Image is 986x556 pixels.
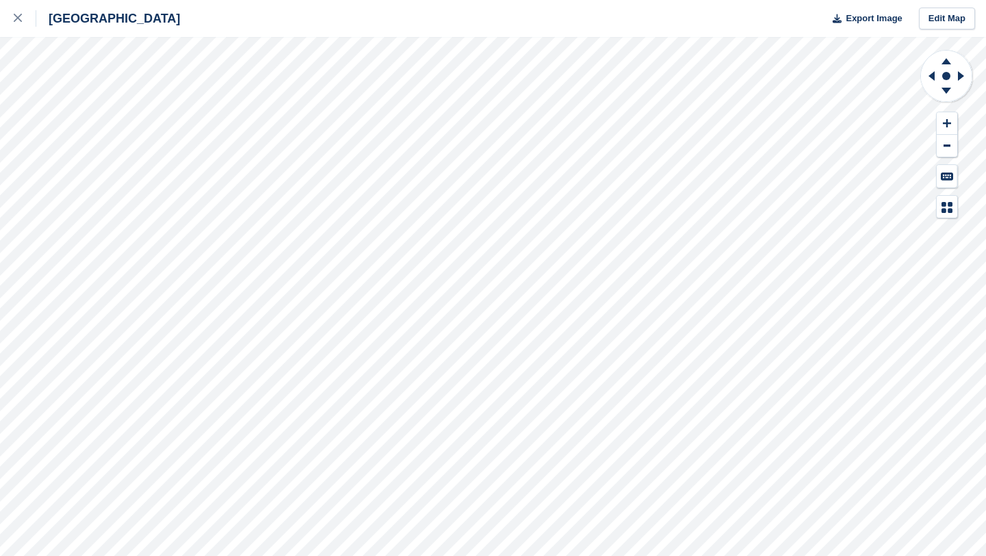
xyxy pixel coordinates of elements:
button: Export Image [824,8,902,30]
div: [GEOGRAPHIC_DATA] [36,10,180,27]
button: Zoom In [937,112,957,135]
span: Export Image [846,12,902,25]
button: Keyboard Shortcuts [937,165,957,188]
button: Zoom Out [937,135,957,157]
a: Edit Map [919,8,975,30]
button: Map Legend [937,196,957,218]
